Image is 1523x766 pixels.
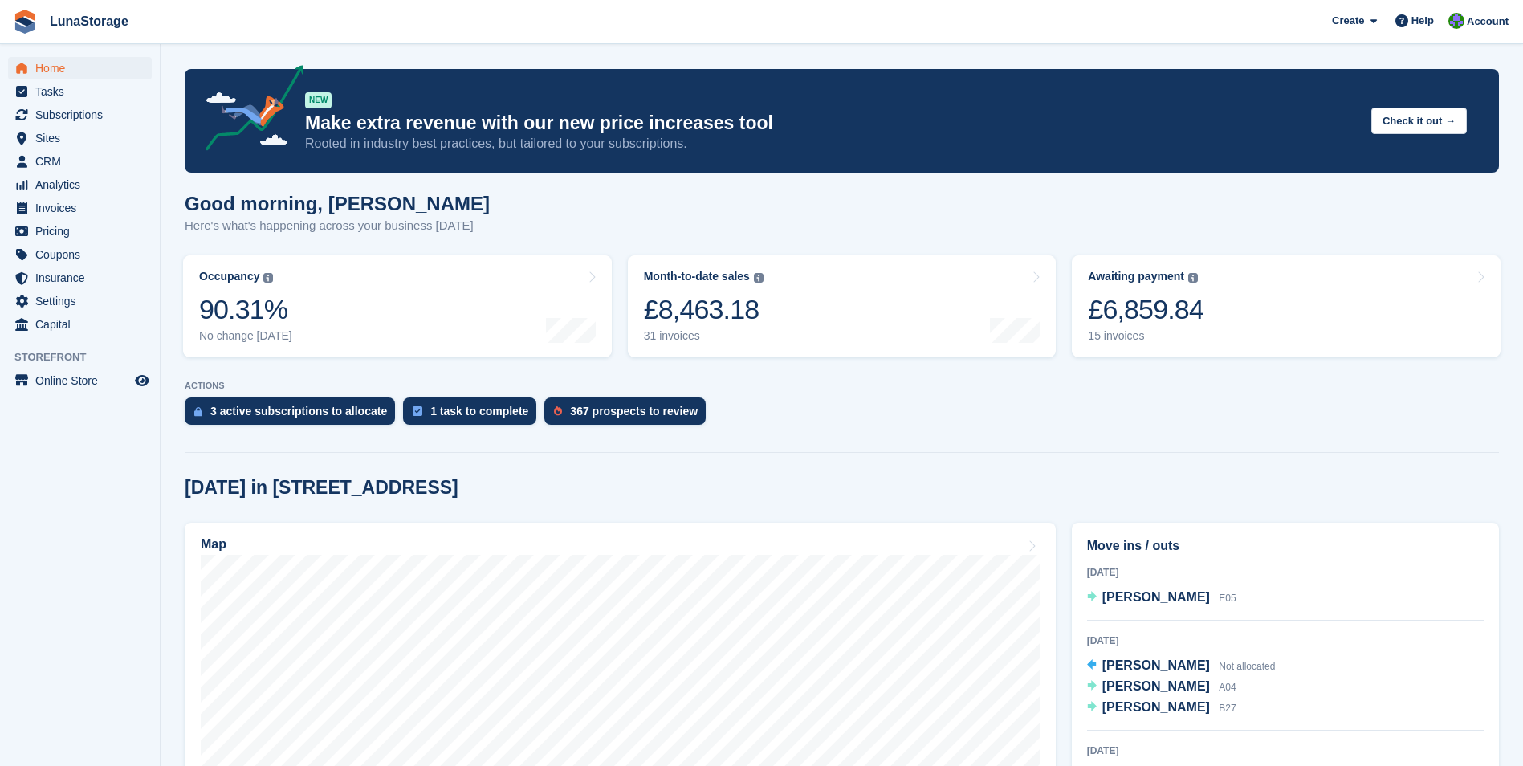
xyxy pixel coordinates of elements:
span: Online Store [35,369,132,392]
span: Analytics [35,173,132,196]
a: [PERSON_NAME] E05 [1087,588,1236,609]
a: menu [8,243,152,266]
span: Storefront [14,349,160,365]
div: 3 active subscriptions to allocate [210,405,387,418]
a: 3 active subscriptions to allocate [185,397,403,433]
div: £8,463.18 [644,293,764,326]
a: menu [8,313,152,336]
a: menu [8,104,152,126]
p: Make extra revenue with our new price increases tool [305,112,1358,135]
img: task-75834270c22a3079a89374b754ae025e5fb1db73e45f91037f5363f120a921f8.svg [413,406,422,416]
h1: Good morning, [PERSON_NAME] [185,193,490,214]
span: [PERSON_NAME] [1102,700,1210,714]
span: Home [35,57,132,79]
div: [DATE] [1087,565,1484,580]
span: Settings [35,290,132,312]
a: menu [8,173,152,196]
a: LunaStorage [43,8,135,35]
img: active_subscription_to_allocate_icon-d502201f5373d7db506a760aba3b589e785aa758c864c3986d89f69b8ff3... [194,406,202,417]
div: [DATE] [1087,744,1484,758]
a: menu [8,290,152,312]
div: 1 task to complete [430,405,528,418]
span: Tasks [35,80,132,103]
button: Check it out → [1371,108,1467,134]
span: A04 [1219,682,1236,693]
img: icon-info-grey-7440780725fd019a000dd9b08b2336e03edf1995a4989e88bcd33f0948082b44.svg [754,273,764,283]
div: 90.31% [199,293,292,326]
div: 31 invoices [644,329,764,343]
div: Month-to-date sales [644,270,750,283]
a: [PERSON_NAME] Not allocated [1087,656,1276,677]
a: Month-to-date sales £8,463.18 31 invoices [628,255,1057,357]
div: [DATE] [1087,634,1484,648]
span: Coupons [35,243,132,266]
span: Help [1411,13,1434,29]
a: [PERSON_NAME] A04 [1087,677,1236,698]
a: menu [8,197,152,219]
span: Account [1467,14,1509,30]
a: Awaiting payment £6,859.84 15 invoices [1072,255,1501,357]
img: icon-info-grey-7440780725fd019a000dd9b08b2336e03edf1995a4989e88bcd33f0948082b44.svg [1188,273,1198,283]
div: Occupancy [199,270,259,283]
span: Insurance [35,267,132,289]
img: Cathal Vaughan [1448,13,1464,29]
a: menu [8,150,152,173]
img: icon-info-grey-7440780725fd019a000dd9b08b2336e03edf1995a4989e88bcd33f0948082b44.svg [263,273,273,283]
span: [PERSON_NAME] [1102,590,1210,604]
div: NEW [305,92,332,108]
span: E05 [1219,593,1236,604]
a: [PERSON_NAME] B27 [1087,698,1236,719]
img: price-adjustments-announcement-icon-8257ccfd72463d97f412b2fc003d46551f7dbcb40ab6d574587a9cd5c0d94... [192,65,304,157]
a: menu [8,127,152,149]
div: £6,859.84 [1088,293,1203,326]
a: 367 prospects to review [544,397,714,433]
a: menu [8,369,152,392]
span: Subscriptions [35,104,132,126]
span: Not allocated [1219,661,1275,672]
a: Occupancy 90.31% No change [DATE] [183,255,612,357]
a: 1 task to complete [403,397,544,433]
span: B27 [1219,703,1236,714]
span: Sites [35,127,132,149]
div: 15 invoices [1088,329,1203,343]
a: menu [8,80,152,103]
span: Create [1332,13,1364,29]
div: No change [DATE] [199,329,292,343]
p: ACTIONS [185,381,1499,391]
h2: [DATE] in [STREET_ADDRESS] [185,477,458,499]
h2: Move ins / outs [1087,536,1484,556]
div: 367 prospects to review [570,405,698,418]
a: menu [8,57,152,79]
a: Preview store [132,371,152,390]
span: Pricing [35,220,132,242]
img: stora-icon-8386f47178a22dfd0bd8f6a31ec36ba5ce8667c1dd55bd0f319d3a0aa187defe.svg [13,10,37,34]
a: menu [8,267,152,289]
span: CRM [35,150,132,173]
span: [PERSON_NAME] [1102,679,1210,693]
div: Awaiting payment [1088,270,1184,283]
span: Invoices [35,197,132,219]
a: menu [8,220,152,242]
span: [PERSON_NAME] [1102,658,1210,672]
h2: Map [201,537,226,552]
p: Rooted in industry best practices, but tailored to your subscriptions. [305,135,1358,153]
p: Here's what's happening across your business [DATE] [185,217,490,235]
span: Capital [35,313,132,336]
img: prospect-51fa495bee0391a8d652442698ab0144808aea92771e9ea1ae160a38d050c398.svg [554,406,562,416]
